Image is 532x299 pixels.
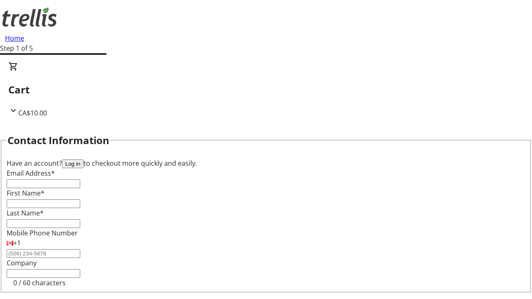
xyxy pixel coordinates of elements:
input: (506) 234-5678 [7,249,80,258]
h2: Contact Information [7,133,109,148]
div: Have an account? to checkout more quickly and easily. [7,158,525,168]
div: CartCA$10.00 [8,61,524,118]
h2: Cart [8,82,524,97]
label: Last Name* [7,208,44,218]
label: Mobile Phone Number [7,228,78,238]
button: Log in [62,159,84,168]
label: Company [7,258,37,267]
span: CA$10.00 [18,108,47,118]
tr-character-limit: 0 / 60 characters [13,278,66,287]
label: First Name* [7,189,44,198]
label: Email Address* [7,169,55,178]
